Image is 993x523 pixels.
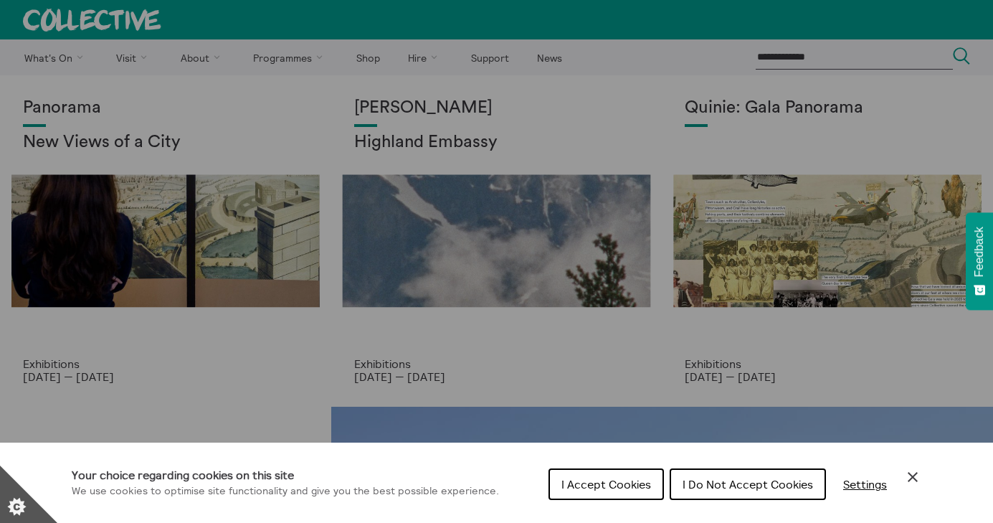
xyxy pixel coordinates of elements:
button: Feedback - Show survey [966,212,993,310]
span: Feedback [973,227,986,277]
button: Close Cookie Control [904,468,921,486]
button: Settings [832,470,898,499]
button: I Do Not Accept Cookies [670,468,826,500]
span: I Accept Cookies [561,477,651,491]
button: I Accept Cookies [548,468,664,500]
h1: Your choice regarding cookies on this site [72,466,499,484]
span: I Do Not Accept Cookies [683,477,813,491]
span: Settings [843,477,887,491]
p: We use cookies to optimise site functionality and give you the best possible experience. [72,484,499,499]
